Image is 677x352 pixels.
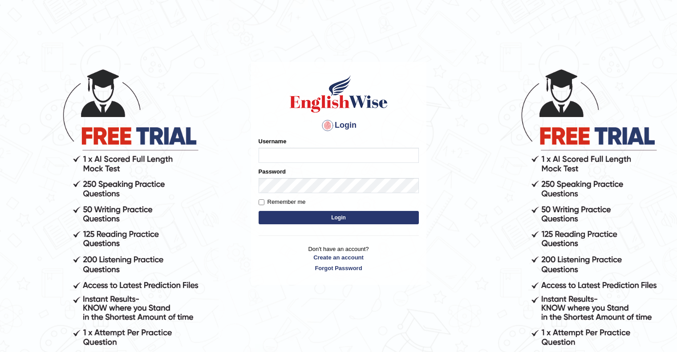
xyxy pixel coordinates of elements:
a: Create an account [259,253,419,262]
p: Don't have an account? [259,245,419,272]
button: Login [259,211,419,224]
label: Username [259,137,287,146]
img: Logo of English Wise sign in for intelligent practice with AI [288,74,389,114]
label: Password [259,167,286,176]
input: Remember me [259,199,264,205]
label: Remember me [259,198,306,206]
h4: Login [259,118,419,133]
a: Forgot Password [259,264,419,272]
